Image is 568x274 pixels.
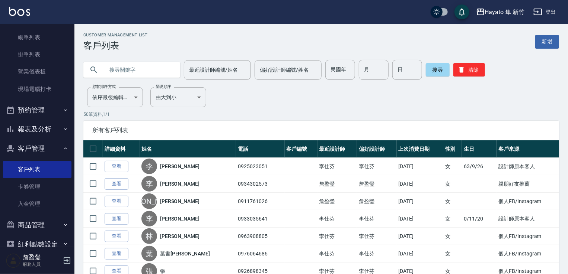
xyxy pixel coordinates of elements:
[236,140,284,158] th: 電話
[397,175,443,193] td: [DATE]
[357,158,397,175] td: 李仕芬
[236,175,284,193] td: 0934302573
[530,5,559,19] button: 登出
[3,63,71,80] a: 營業儀表板
[3,215,71,235] button: 商品管理
[236,245,284,262] td: 0976064686
[236,193,284,210] td: 0911761026
[443,175,462,193] td: 女
[83,33,148,37] h2: Customer Management List
[141,176,157,192] div: 李
[23,254,61,261] h5: 詹盈瑩
[236,210,284,228] td: 0933035641
[83,111,559,118] p: 50 筆資料, 1 / 1
[160,232,200,240] a: [PERSON_NAME]
[105,213,128,225] a: 查看
[285,140,317,158] th: 客戶編號
[357,175,397,193] td: 詹盈瑩
[497,193,559,210] td: 個人FB/Instagram
[6,253,21,268] img: Person
[3,101,71,120] button: 預約管理
[497,175,559,193] td: 親朋好友推薦
[426,63,450,76] button: 搜尋
[141,228,157,244] div: 林
[105,248,128,260] a: 查看
[141,159,157,174] div: 李
[443,210,462,228] td: 女
[454,4,469,19] button: save
[160,163,200,170] a: [PERSON_NAME]
[462,210,497,228] td: 0/11/20
[3,120,71,139] button: 報表及分析
[105,161,128,172] a: 查看
[83,40,148,51] h3: 客戶列表
[397,228,443,245] td: [DATE]
[87,87,143,107] div: 依序最後編輯時間
[317,158,357,175] td: 李仕芬
[3,235,71,254] button: 紅利點數設定
[397,140,443,158] th: 上次消費日期
[105,178,128,190] a: 查看
[397,210,443,228] td: [DATE]
[105,196,128,207] a: 查看
[443,245,462,262] td: 女
[497,228,559,245] td: 個人FB/Instagram
[104,60,174,80] input: 搜尋關鍵字
[105,231,128,242] a: 查看
[160,215,200,222] a: [PERSON_NAME]
[485,7,524,17] div: Hayato 隼 新竹
[160,198,200,205] a: [PERSON_NAME]
[3,46,71,63] a: 掛單列表
[473,4,527,20] button: Hayato 隼 新竹
[92,127,550,134] span: 所有客戶列表
[497,140,559,158] th: 客戶來源
[3,178,71,195] a: 卡券管理
[317,193,357,210] td: 詹盈瑩
[236,228,284,245] td: 0963908805
[357,140,397,158] th: 偏好設計師
[397,245,443,262] td: [DATE]
[156,84,171,89] label: 呈現順序
[3,195,71,212] a: 入金管理
[453,63,485,76] button: 清除
[160,250,210,257] a: 葉書[PERSON_NAME]
[317,210,357,228] td: 李仕芬
[3,81,71,98] a: 現場電腦打卡
[3,139,71,158] button: 客戶管理
[497,210,559,228] td: 設計師原本客人
[357,228,397,245] td: 李仕芬
[443,158,462,175] td: 女
[317,140,357,158] th: 最近設計師
[141,193,157,209] div: [PERSON_NAME]
[103,140,140,158] th: 詳細資料
[497,245,559,262] td: 個人FB/Instagram
[535,35,559,49] a: 新增
[443,140,462,158] th: 性別
[92,84,116,89] label: 顧客排序方式
[443,193,462,210] td: 女
[462,140,497,158] th: 生日
[3,161,71,178] a: 客戶列表
[9,7,30,16] img: Logo
[3,29,71,46] a: 帳單列表
[141,211,157,226] div: 李
[357,193,397,210] td: 詹盈瑩
[140,140,236,158] th: 姓名
[23,261,61,268] p: 服務人員
[317,228,357,245] td: 李仕芬
[357,245,397,262] td: 李仕芬
[141,246,157,261] div: 葉
[397,193,443,210] td: [DATE]
[236,158,284,175] td: 0925023051
[357,210,397,228] td: 李仕芬
[397,158,443,175] td: [DATE]
[497,158,559,175] td: 設計師原本客人
[443,228,462,245] td: 女
[317,175,357,193] td: 詹盈瑩
[317,245,357,262] td: 李仕芬
[160,180,200,187] a: [PERSON_NAME]
[462,158,497,175] td: 63/9/26
[150,87,206,107] div: 由大到小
